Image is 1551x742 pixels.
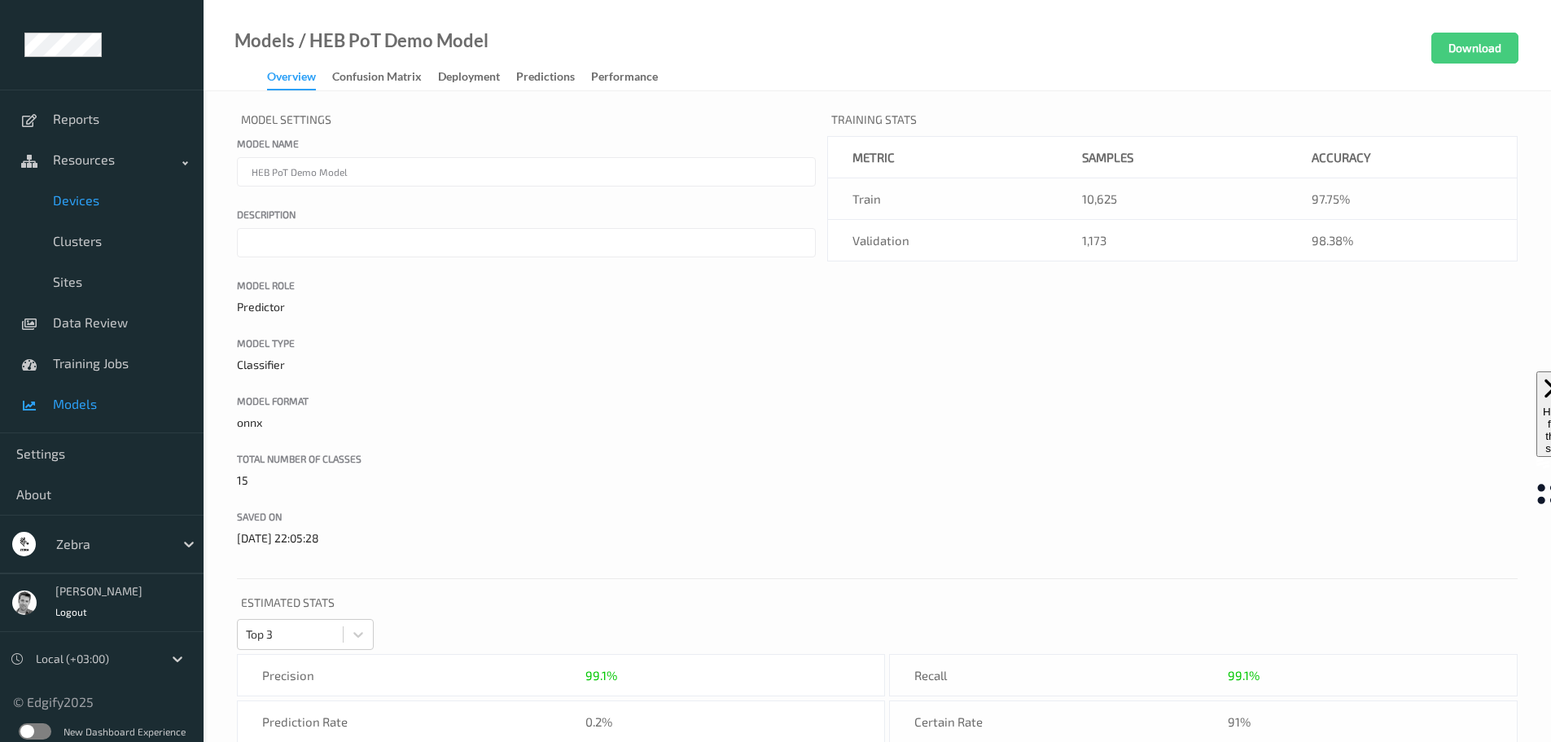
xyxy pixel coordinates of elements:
div: Confusion matrix [332,68,422,89]
td: Train [827,178,1058,220]
p: Classifier [237,357,816,373]
p: Estimated Stats [237,591,1518,619]
div: Precision [238,655,561,696]
td: 98.38% [1287,220,1518,261]
th: Accuracy [1287,137,1518,178]
a: Overview [267,66,332,90]
td: Validation [827,220,1058,261]
label: Model Role [237,278,816,292]
p: Predictor [237,299,816,315]
button: Download [1431,33,1518,64]
div: 99.1% [1228,667,1260,683]
th: Samples [1058,137,1288,178]
div: 99.1% [585,667,617,683]
div: Overview [267,68,316,90]
p: 15 [237,472,816,489]
div: 91% [1203,701,1517,742]
div: Prediction Rate [238,701,561,742]
p: [DATE] 22:05:28 [237,530,816,547]
div: Deployment [438,68,500,89]
label: Model Type [237,336,816,350]
div: 0.2% [561,701,884,742]
a: Predictions [516,66,591,89]
div: / HEB PoT Demo Model [295,33,489,49]
a: Confusion matrix [332,66,438,89]
label: Saved On [237,509,816,524]
td: 10,625 [1058,178,1288,220]
div: Recall [890,655,1203,696]
p: Training Stats [827,108,1518,136]
label: Total number of classes [237,451,816,466]
label: Model name [237,136,816,151]
p: onnx [237,415,816,431]
div: Certain Rate [890,701,1203,742]
td: 1,173 [1058,220,1288,261]
div: Predictions [516,68,575,89]
p: Model Settings [237,108,816,136]
a: Models [234,33,295,49]
td: 97.75% [1287,178,1518,220]
a: Deployment [438,66,516,89]
th: metric [827,137,1058,178]
div: Performance [591,68,658,89]
label: Description [237,207,816,222]
label: Model Format [237,393,816,408]
a: Performance [591,66,674,89]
